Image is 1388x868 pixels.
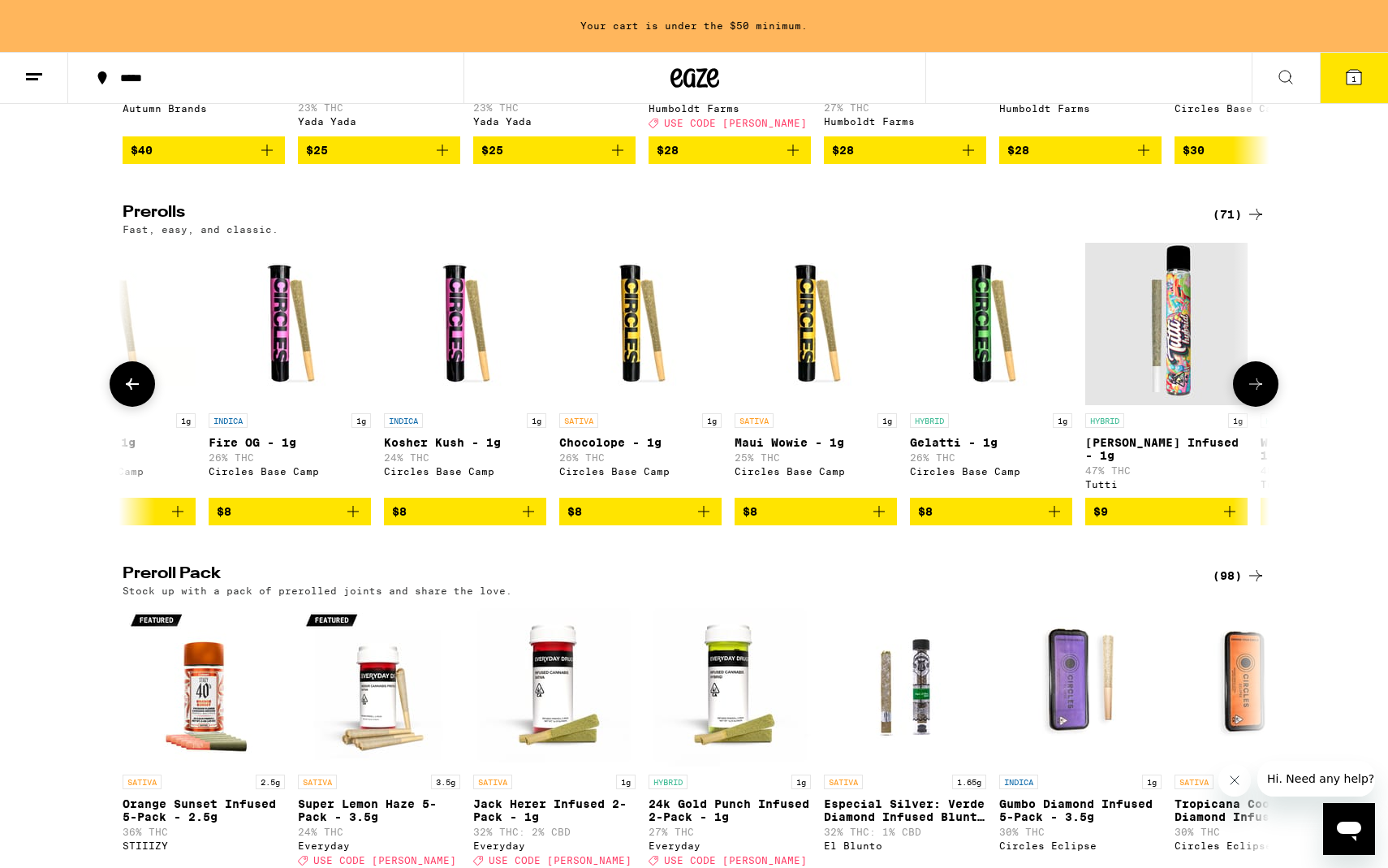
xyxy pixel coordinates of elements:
[123,775,162,789] p: SATIVA
[256,775,285,789] p: 2.5g
[910,452,1072,463] p: 26% THC
[999,775,1038,789] p: INDICA
[824,604,986,767] img: El Blunto - Especial Silver: Verde Diamond Infused Blunt - 1.65g
[473,840,636,851] div: Everyday
[1257,761,1375,797] iframe: Message from company
[649,840,811,851] div: Everyday
[999,103,1162,114] div: Humboldt Farms
[1323,803,1375,855] iframe: Button to launch messaging window
[735,452,897,463] p: 25% THC
[473,102,636,113] p: 23% THC
[999,136,1162,164] button: Add to bag
[657,144,679,157] span: $28
[1007,144,1029,157] span: $28
[473,797,636,823] p: Jack Herer Infused 2-Pack - 1g
[791,775,811,789] p: 1g
[1053,413,1072,428] p: 1g
[473,775,512,789] p: SATIVA
[910,436,1072,449] p: Gelatti - 1g
[824,827,986,837] p: 32% THC: 1% CBD
[298,840,460,851] div: Everyday
[1085,413,1124,428] p: HYBRID
[1175,103,1337,114] div: Circles Base Camp
[910,466,1072,477] div: Circles Base Camp
[649,103,811,114] div: Humboldt Farms
[735,466,897,477] div: Circles Base Camp
[702,413,722,428] p: 1g
[473,604,636,767] img: Everyday - Jack Herer Infused 2-Pack - 1g
[649,604,811,767] img: Everyday - 24k Gold Punch Infused 2-Pack - 1g
[1085,436,1248,462] p: [PERSON_NAME] Infused - 1g
[131,144,153,157] span: $40
[1218,764,1251,797] iframe: Close message
[952,775,986,789] p: 1.65g
[1085,243,1248,405] img: Tutti - Cali Haze Infused - 1g
[1085,498,1248,525] button: Add to bag
[1175,775,1213,789] p: SATIVA
[567,505,582,518] span: $8
[824,775,863,789] p: SATIVA
[209,413,248,428] p: INDICA
[999,840,1162,851] div: Circles Eclipse
[735,243,897,498] a: Open page for Maui Wowie - 1g from Circles Base Camp
[298,116,460,127] div: Yada Yada
[298,775,337,789] p: SATIVA
[209,452,371,463] p: 26% THC
[1351,74,1356,84] span: 1
[743,505,757,518] span: $8
[384,436,546,449] p: Kosher Kush - 1g
[384,466,546,477] div: Circles Base Camp
[33,243,196,498] a: Open page for Banana OG - 1g from Circles Base Camp
[384,498,546,525] button: Add to bag
[209,436,371,449] p: Fire OG - 1g
[1213,566,1265,585] a: (98)
[351,413,371,428] p: 1g
[910,498,1072,525] button: Add to bag
[123,840,285,851] div: STIIIZY
[824,102,986,113] p: 27% THC
[918,505,933,518] span: $8
[1261,413,1300,428] p: HYBRID
[527,413,546,428] p: 1g
[1093,505,1108,518] span: $9
[176,413,196,428] p: 1g
[298,604,460,767] img: Everyday - Super Lemon Haze 5-Pack - 3.5g
[1228,413,1248,428] p: 1g
[123,827,285,837] p: 36% THC
[313,856,456,866] span: USE CODE [PERSON_NAME]
[1142,775,1162,789] p: 1g
[1269,505,1283,518] span: $9
[1085,479,1248,490] div: Tutti
[832,144,854,157] span: $28
[910,413,949,428] p: HYBRID
[649,797,811,823] p: 24k Gold Punch Infused 2-Pack - 1g
[1320,53,1388,103] button: 1
[431,775,460,789] p: 3.5g
[473,136,636,164] button: Add to bag
[1175,797,1337,823] p: Tropicana Cookies Diamond Infused 5-Pack - 3.5g
[384,413,423,428] p: INDICA
[616,775,636,789] p: 1g
[1175,827,1337,837] p: 30% THC
[649,827,811,837] p: 27% THC
[559,436,722,449] p: Chocolope - 1g
[1085,243,1248,498] a: Open page for Cali Haze Infused - 1g from Tutti
[209,466,371,477] div: Circles Base Camp
[298,102,460,113] p: 23% THC
[910,243,1072,498] a: Open page for Gelatti - 1g from Circles Base Camp
[298,136,460,164] button: Add to bag
[910,243,1072,405] img: Circles Base Camp - Gelatti - 1g
[384,452,546,463] p: 24% THC
[481,144,503,157] span: $25
[1085,465,1248,476] p: 47% THC
[384,243,546,498] a: Open page for Kosher Kush - 1g from Circles Base Camp
[209,243,371,405] img: Circles Base Camp - Fire OG - 1g
[392,505,407,518] span: $8
[559,466,722,477] div: Circles Base Camp
[735,436,897,449] p: Maui Wowie - 1g
[1183,144,1205,157] span: $30
[1213,205,1265,224] a: (71)
[824,797,986,823] p: Especial Silver: Verde Diamond Infused Blunt - 1.65g
[33,498,196,525] button: Add to bag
